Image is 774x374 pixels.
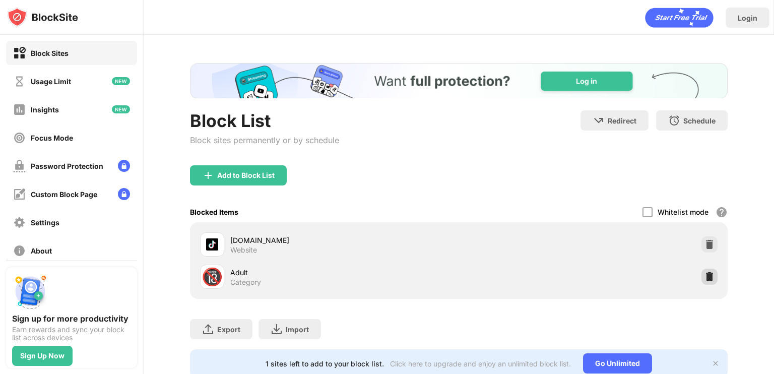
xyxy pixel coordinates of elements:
div: Website [230,245,257,255]
div: Schedule [683,116,716,125]
div: Sign up for more productivity [12,314,131,324]
div: Block sites permanently or by schedule [190,135,339,145]
div: 🔞 [202,267,223,287]
div: Custom Block Page [31,190,97,199]
img: new-icon.svg [112,105,130,113]
div: Whitelist mode [658,208,708,216]
div: Block Sites [31,49,69,57]
div: Add to Block List [217,171,275,179]
div: Usage Limit [31,77,71,86]
img: password-protection-off.svg [13,160,26,172]
img: new-icon.svg [112,77,130,85]
div: Click here to upgrade and enjoy an unlimited block list. [390,359,571,368]
img: block-on.svg [13,47,26,59]
div: Blocked Items [190,208,238,216]
div: Adult [230,267,459,278]
div: Import [286,325,309,334]
img: about-off.svg [13,244,26,257]
div: animation [645,8,714,28]
img: logo-blocksite.svg [7,7,78,27]
div: Earn rewards and sync your block list across devices [12,326,131,342]
img: focus-off.svg [13,132,26,144]
img: x-button.svg [712,359,720,367]
div: Password Protection [31,162,103,170]
img: insights-off.svg [13,103,26,116]
div: Login [738,14,757,22]
div: Block List [190,110,339,131]
div: Go Unlimited [583,353,652,373]
iframe: Banner [190,63,728,98]
div: Insights [31,105,59,114]
div: Category [230,278,261,287]
img: push-signup.svg [12,273,48,309]
div: Sign Up Now [20,352,64,360]
img: time-usage-off.svg [13,75,26,88]
img: favicons [206,238,218,251]
div: Redirect [608,116,636,125]
div: About [31,246,52,255]
img: settings-off.svg [13,216,26,229]
div: Focus Mode [31,134,73,142]
img: customize-block-page-off.svg [13,188,26,201]
div: [DOMAIN_NAME] [230,235,459,245]
img: lock-menu.svg [118,160,130,172]
div: Export [217,325,240,334]
div: Settings [31,218,59,227]
img: lock-menu.svg [118,188,130,200]
div: 1 sites left to add to your block list. [266,359,384,368]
